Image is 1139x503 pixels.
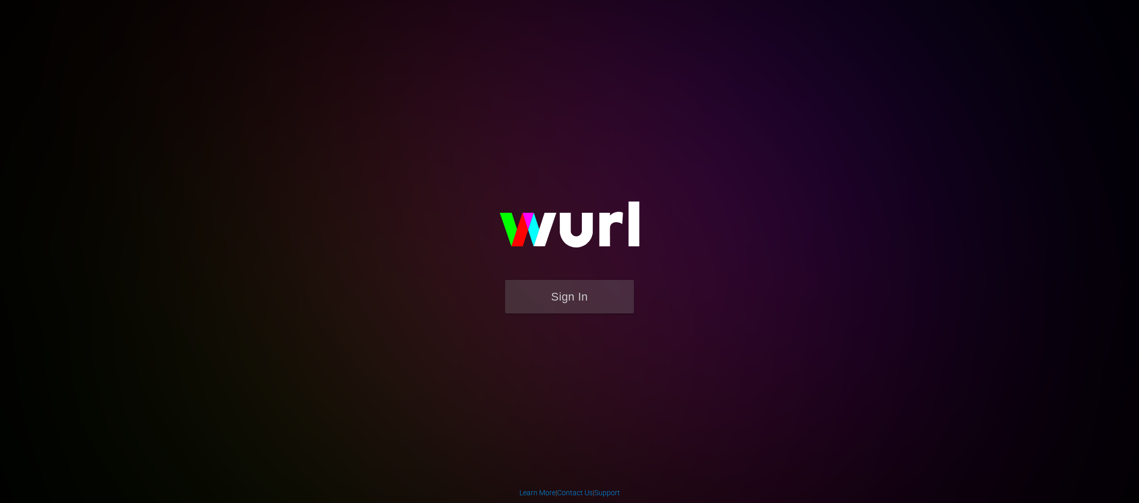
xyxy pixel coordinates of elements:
img: wurl-logo-on-black-223613ac3d8ba8fe6dc639794a292ebdb59501304c7dfd60c99c58986ef67473.svg [466,179,673,279]
div: | | [519,488,620,498]
a: Learn More [519,489,556,497]
button: Sign In [505,280,634,313]
a: Contact Us [557,489,593,497]
a: Support [594,489,620,497]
